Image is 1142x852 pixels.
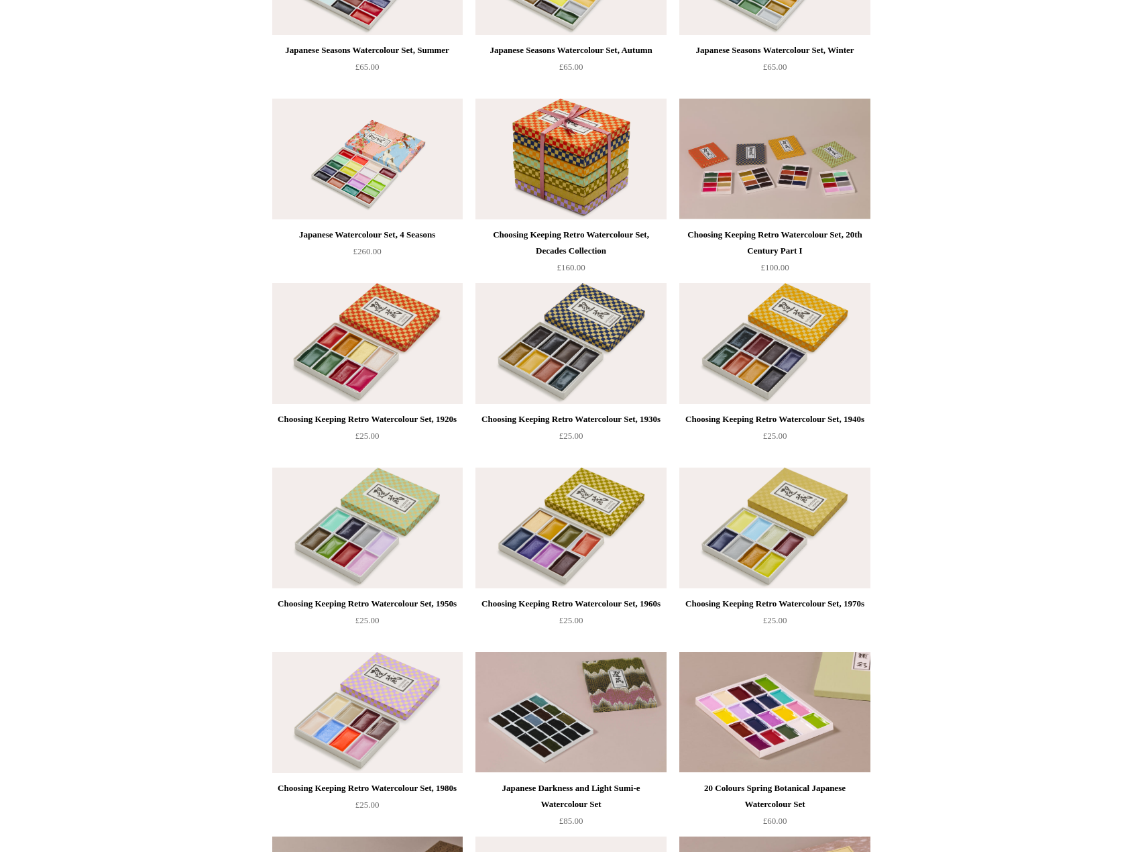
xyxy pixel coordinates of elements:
a: Choosing Keeping Retro Watercolour Set, 20th Century Part I £100.00 [679,227,870,282]
span: £65.00 [355,62,380,72]
span: £160.00 [557,262,585,272]
span: £65.00 [763,62,787,72]
div: Choosing Keeping Retro Watercolour Set, 1940s [683,411,866,427]
span: £25.00 [763,431,787,441]
a: 20 Colours Spring Botanical Japanese Watercolour Set £60.00 [679,780,870,835]
a: Japanese Watercolour Set, 4 Seasons Japanese Watercolour Set, 4 Seasons [272,99,463,219]
div: Choosing Keeping Retro Watercolour Set, 1980s [276,780,459,796]
span: £25.00 [355,615,380,625]
div: 20 Colours Spring Botanical Japanese Watercolour Set [683,780,866,812]
img: Choosing Keeping Retro Watercolour Set, 1920s [272,283,463,404]
a: 20 Colours Spring Botanical Japanese Watercolour Set 20 Colours Spring Botanical Japanese Waterco... [679,652,870,773]
img: Choosing Keeping Retro Watercolour Set, 1940s [679,283,870,404]
img: Choosing Keeping Retro Watercolour Set, 1950s [272,468,463,588]
span: £260.00 [353,246,381,256]
img: Choosing Keeping Retro Watercolour Set, 1930s [475,283,666,404]
img: Japanese Darkness and Light Sumi-e Watercolour Set [475,652,666,773]
a: Choosing Keeping Retro Watercolour Set, 1970s Choosing Keeping Retro Watercolour Set, 1970s [679,468,870,588]
span: £85.00 [559,816,583,826]
div: Choosing Keeping Retro Watercolour Set, 20th Century Part I [683,227,866,259]
a: Choosing Keeping Retro Watercolour Set, Decades Collection Choosing Keeping Retro Watercolour Set... [475,99,666,219]
a: Japanese Seasons Watercolour Set, Summer £65.00 [272,42,463,97]
a: Choosing Keeping Retro Watercolour Set, 1970s £25.00 [679,596,870,651]
a: Japanese Seasons Watercolour Set, Autumn £65.00 [475,42,666,97]
a: Choosing Keeping Retro Watercolour Set, 1920s £25.00 [272,411,463,466]
div: Choosing Keeping Retro Watercolour Set, 1950s [276,596,459,612]
div: Japanese Darkness and Light Sumi-e Watercolour Set [479,780,663,812]
a: Choosing Keeping Retro Watercolour Set, 1920s Choosing Keeping Retro Watercolour Set, 1920s [272,283,463,404]
img: Choosing Keeping Retro Watercolour Set, Decades Collection [475,99,666,219]
a: Choosing Keeping Retro Watercolour Set, 1940s £25.00 [679,411,870,466]
a: Choosing Keeping Retro Watercolour Set, 1980s £25.00 [272,780,463,835]
span: £65.00 [559,62,583,72]
span: £25.00 [559,431,583,441]
img: Japanese Watercolour Set, 4 Seasons [272,99,463,219]
img: Choosing Keeping Retro Watercolour Set, 1960s [475,468,666,588]
div: Japanese Seasons Watercolour Set, Summer [276,42,459,58]
div: Japanese Watercolour Set, 4 Seasons [276,227,459,243]
a: Choosing Keeping Retro Watercolour Set, 1940s Choosing Keeping Retro Watercolour Set, 1940s [679,283,870,404]
a: Choosing Keeping Retro Watercolour Set, Decades Collection £160.00 [475,227,666,282]
a: Choosing Keeping Retro Watercolour Set, 1930s £25.00 [475,411,666,466]
span: £60.00 [763,816,787,826]
a: Japanese Watercolour Set, 4 Seasons £260.00 [272,227,463,282]
a: Japanese Darkness and Light Sumi-e Watercolour Set Japanese Darkness and Light Sumi-e Watercolour... [475,652,666,773]
div: Choosing Keeping Retro Watercolour Set, 1930s [479,411,663,427]
a: Choosing Keeping Retro Watercolour Set, 1950s £25.00 [272,596,463,651]
img: 20 Colours Spring Botanical Japanese Watercolour Set [679,652,870,773]
div: Choosing Keeping Retro Watercolour Set, 1920s [276,411,459,427]
div: Choosing Keeping Retro Watercolour Set, 1960s [479,596,663,612]
span: £25.00 [559,615,583,625]
span: £100.00 [760,262,789,272]
span: £25.00 [355,800,380,810]
span: £25.00 [355,431,380,441]
a: Choosing Keeping Retro Watercolour Set, 1930s Choosing Keeping Retro Watercolour Set, 1930s [475,283,666,404]
a: Choosing Keeping Retro Watercolour Set, 1980s Choosing Keeping Retro Watercolour Set, 1980s [272,652,463,773]
img: Choosing Keeping Retro Watercolour Set, 20th Century Part I [679,99,870,219]
img: Choosing Keeping Retro Watercolour Set, 1970s [679,468,870,588]
img: Choosing Keeping Retro Watercolour Set, 1980s [272,652,463,773]
span: £25.00 [763,615,787,625]
a: Japanese Darkness and Light Sumi-e Watercolour Set £85.00 [475,780,666,835]
a: Choosing Keeping Retro Watercolour Set, 1960s £25.00 [475,596,666,651]
div: Choosing Keeping Retro Watercolour Set, Decades Collection [479,227,663,259]
a: Choosing Keeping Retro Watercolour Set, 1960s Choosing Keeping Retro Watercolour Set, 1960s [475,468,666,588]
div: Choosing Keeping Retro Watercolour Set, 1970s [683,596,866,612]
a: Japanese Seasons Watercolour Set, Winter £65.00 [679,42,870,97]
a: Choosing Keeping Retro Watercolour Set, 1950s Choosing Keeping Retro Watercolour Set, 1950s [272,468,463,588]
div: Japanese Seasons Watercolour Set, Winter [683,42,866,58]
a: Choosing Keeping Retro Watercolour Set, 20th Century Part I Choosing Keeping Retro Watercolour Se... [679,99,870,219]
div: Japanese Seasons Watercolour Set, Autumn [479,42,663,58]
